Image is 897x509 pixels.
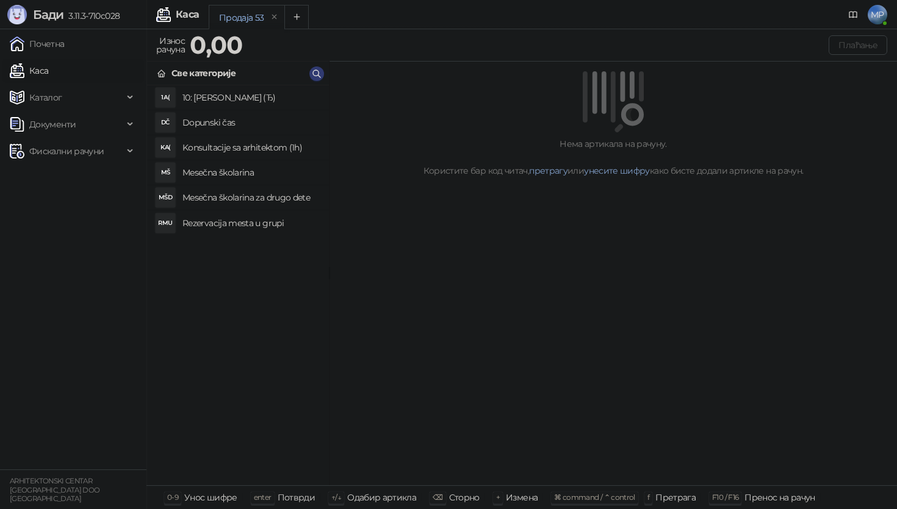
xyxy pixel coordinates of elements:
[433,493,442,502] span: ⌫
[182,213,319,233] h4: Rezervacija mesta u grupi
[182,88,319,107] h4: 10: [PERSON_NAME] (Ђ)
[712,493,738,502] span: F10 / F16
[7,5,27,24] img: Logo
[331,493,341,502] span: ↑/↓
[63,10,120,21] span: 3.11.3-710c028
[182,138,319,157] h4: Konsultacije sa arhitektom (1h)
[284,5,309,29] button: Add tab
[267,12,283,23] button: remove
[868,5,887,24] span: MP
[496,493,500,502] span: +
[147,85,329,485] div: grid
[182,188,319,207] h4: Mesečna školarina za drugo dete
[156,113,175,132] div: DČ
[219,11,264,24] div: Продаја 53
[156,188,175,207] div: MŠD
[843,5,863,24] a: Документација
[655,489,696,505] div: Претрага
[184,489,237,505] div: Унос шифре
[167,493,178,502] span: 0-9
[156,213,175,233] div: RMU
[278,489,315,505] div: Потврди
[29,85,62,110] span: Каталог
[584,165,650,176] a: унесите шифру
[156,88,175,107] div: 1А(
[171,66,236,80] div: Све категорије
[10,59,48,83] a: Каса
[154,33,187,57] div: Износ рачуна
[182,163,319,182] h4: Mesečna školarina
[176,10,199,20] div: Каса
[254,493,272,502] span: enter
[29,112,76,137] span: Документи
[554,493,635,502] span: ⌘ command / ⌃ control
[344,137,882,177] div: Нема артикала на рачуну. Користите бар код читач, или како бисте додали артикле на рачун.
[506,489,538,505] div: Измена
[347,489,416,505] div: Одабир артикла
[182,113,319,132] h4: Dopunski čas
[449,489,480,505] div: Сторно
[744,489,815,505] div: Пренос на рачун
[647,493,649,502] span: f
[529,165,567,176] a: претрагу
[829,35,887,55] button: Плаћање
[33,7,63,22] span: Бади
[10,477,100,503] small: ARHITEKTONSKI CENTAR [GEOGRAPHIC_DATA] DOO [GEOGRAPHIC_DATA]
[156,163,175,182] div: MŠ
[156,138,175,157] div: KA(
[29,139,104,163] span: Фискални рачуни
[10,32,65,56] a: Почетна
[190,30,242,60] strong: 0,00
